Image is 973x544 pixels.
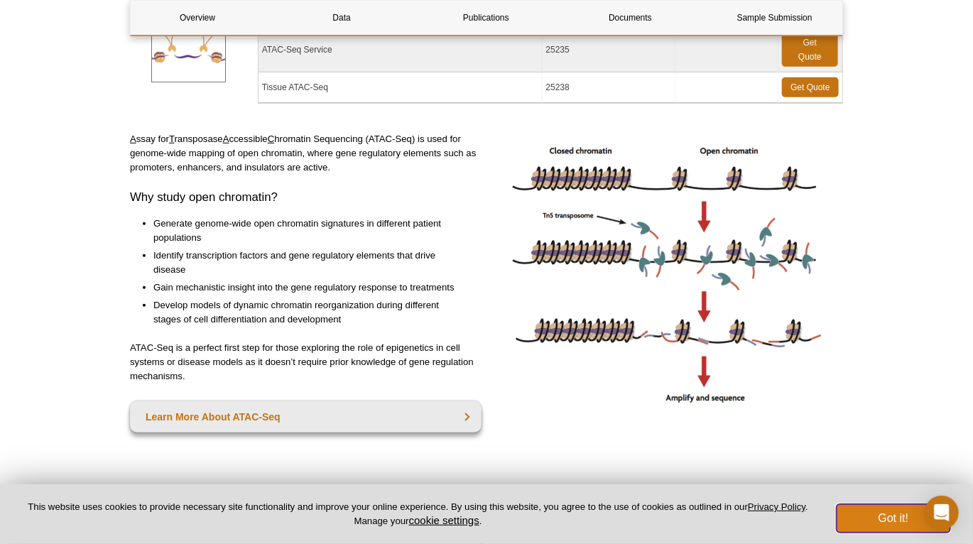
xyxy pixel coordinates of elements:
li: Generate genome-wide open chromatin signatures in different patient populations [153,217,467,245]
a: Get Quote [782,33,838,67]
u: C [268,134,275,144]
li: Gain mechanistic insight into the gene regulatory response to treatments [153,281,467,295]
a: Publications [419,1,553,35]
li: Develop models of dynamic chromatin reorganization during different stages of cell differentiatio... [153,298,467,327]
td: 25235 [543,28,675,72]
a: Data [275,1,408,35]
a: Sample Submission [708,1,842,35]
a: Overview [131,1,264,35]
a: Documents [564,1,697,35]
button: Got it! [837,504,950,533]
p: ssay for ransposase ccessible hromatin Sequencing (ATAC-Seq) is used for genome-wide mapping of o... [130,132,482,175]
a: Get Quote [782,77,839,97]
p: This website uses cookies to provide necessary site functionality and improve your online experie... [23,501,813,528]
u: T [169,134,175,144]
u: A [130,134,136,144]
img: ATAC-Seq image [508,132,827,408]
img: ATAC-SeqServices [151,8,226,82]
td: ATAC-Seq Service [259,28,543,72]
td: Tissue ATAC-Seq [259,72,543,103]
a: Privacy Policy [748,501,805,512]
div: Open Intercom Messenger [925,496,959,530]
li: Identify transcription factors and gene regulatory elements that drive disease [153,249,467,277]
p: ATAC-Seq is a perfect first step for those exploring the role of epigenetics in cell systems or d... [130,341,482,383]
u: A [223,134,229,144]
button: cookie settings [409,514,479,526]
a: Learn More About ATAC-Seq [130,401,482,433]
h3: Why study open chromatin? [130,189,482,206]
td: 25238 [543,72,675,103]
